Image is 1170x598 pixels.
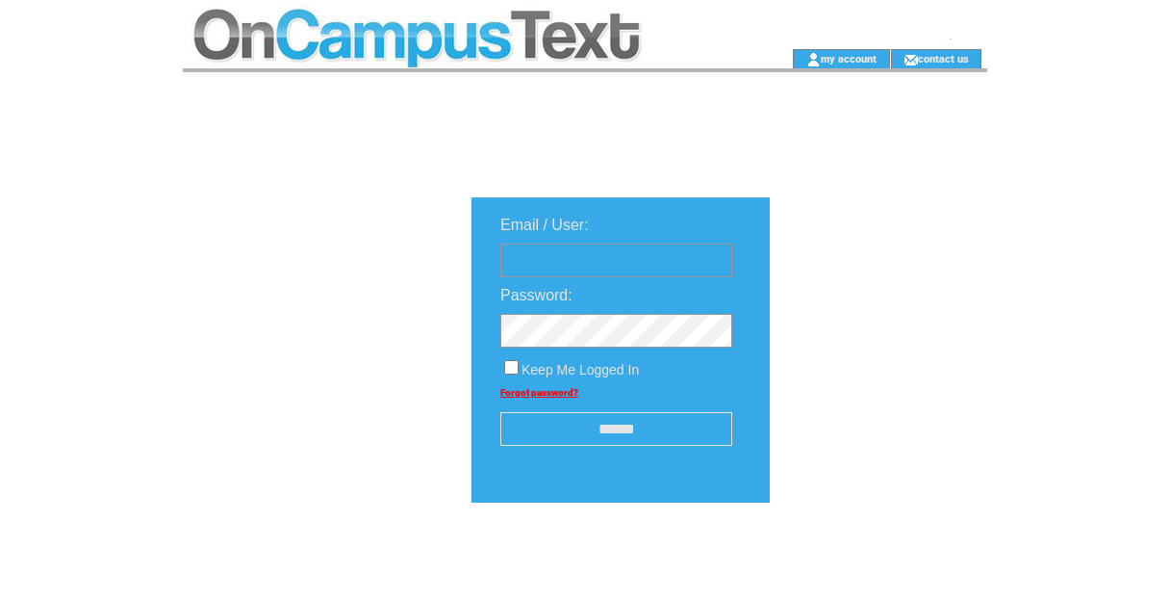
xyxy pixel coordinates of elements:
[500,387,578,398] a: Forgot password?
[903,52,918,67] img: contact_us_icon.gif;jsessionid=355A52C31B53CEC7C844C626902B76E2
[521,362,639,377] span: Keep Me Logged In
[826,551,922,575] img: transparent.png;jsessionid=355A52C31B53CEC7C844C626902B76E2
[500,217,589,233] span: Email / User:
[918,52,969,65] a: contact us
[821,52,877,65] a: my account
[806,52,821,67] img: account_icon.gif;jsessionid=355A52C31B53CEC7C844C626902B76E2
[500,287,572,303] span: Password:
